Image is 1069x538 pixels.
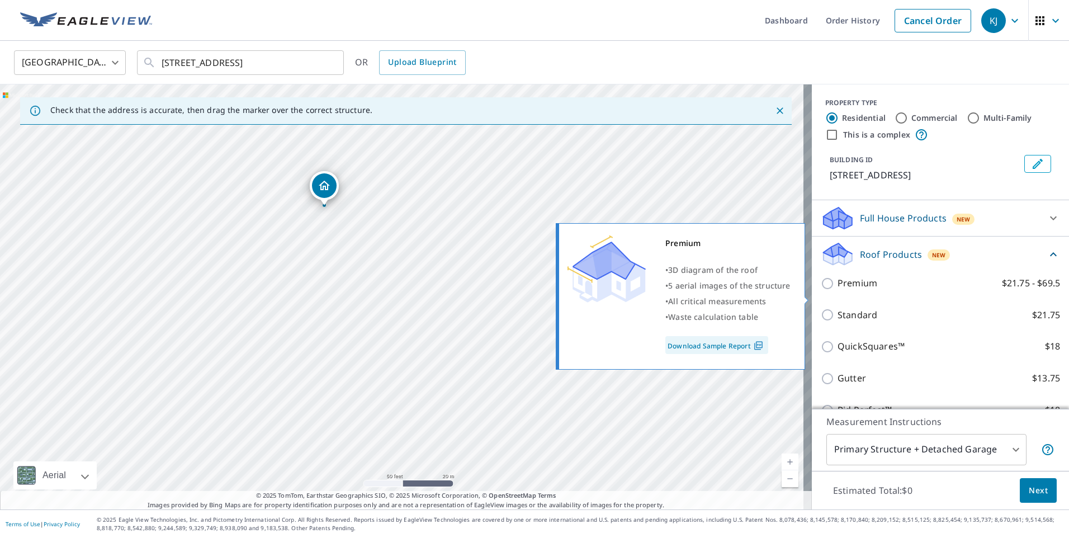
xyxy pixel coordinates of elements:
[1032,371,1060,385] p: $13.75
[751,341,766,351] img: Pdf Icon
[860,248,922,261] p: Roof Products
[821,241,1060,267] div: Roof ProductsNew
[838,276,877,290] p: Premium
[824,478,921,503] p: Estimated Total: $0
[20,12,152,29] img: EV Logo
[1045,339,1060,353] p: $18
[932,251,946,259] span: New
[13,461,97,489] div: Aerial
[665,235,791,251] div: Premium
[388,55,456,69] span: Upload Blueprint
[826,434,1027,465] div: Primary Structure + Detached Garage
[39,461,69,489] div: Aerial
[821,205,1060,232] div: Full House ProductsNew
[983,112,1032,124] label: Multi-Family
[665,309,791,325] div: •
[6,520,40,528] a: Terms of Use
[44,520,80,528] a: Privacy Policy
[665,262,791,278] div: •
[668,312,758,322] span: Waste calculation table
[981,8,1006,33] div: KJ
[843,129,910,140] label: This is a complex
[838,371,866,385] p: Gutter
[97,516,1063,532] p: © 2025 Eagle View Technologies, Inc. and Pictometry International Corp. All Rights Reserved. Repo...
[957,215,971,224] span: New
[489,491,536,499] a: OpenStreetMap
[838,403,892,417] p: Bid Perfect™
[1002,276,1060,290] p: $21.75 - $69.5
[1032,308,1060,322] p: $21.75
[842,112,886,124] label: Residential
[538,491,556,499] a: Terms
[830,155,873,164] p: BUILDING ID
[668,280,790,291] span: 5 aerial images of the structure
[665,294,791,309] div: •
[830,168,1020,182] p: [STREET_ADDRESS]
[838,308,877,322] p: Standard
[668,265,758,275] span: 3D diagram of the roof
[773,103,787,118] button: Close
[668,296,766,306] span: All critical measurements
[895,9,971,32] a: Cancel Order
[860,211,947,225] p: Full House Products
[14,47,126,78] div: [GEOGRAPHIC_DATA]
[1029,484,1048,498] span: Next
[162,47,321,78] input: Search by address or latitude-longitude
[838,339,905,353] p: QuickSquares™
[825,98,1056,108] div: PROPERTY TYPE
[379,50,465,75] a: Upload Blueprint
[567,235,646,303] img: Premium
[1024,155,1051,173] button: Edit building 1
[355,50,466,75] div: OR
[1045,403,1060,417] p: $18
[256,491,556,501] span: © 2025 TomTom, Earthstar Geographics SIO, © 2025 Microsoft Corporation, ©
[1041,443,1054,456] span: Your report will include the primary structure and a detached garage if one exists.
[826,415,1054,428] p: Measurement Instructions
[310,171,339,206] div: Dropped pin, building 1, Residential property, 1131 County Route 8 Germantown, NY 12526
[911,112,958,124] label: Commercial
[665,336,768,354] a: Download Sample Report
[782,454,798,470] a: Current Level 19, Zoom In
[50,105,372,115] p: Check that the address is accurate, then drag the marker over the correct structure.
[782,470,798,487] a: Current Level 19, Zoom Out
[6,521,80,527] p: |
[665,278,791,294] div: •
[1020,478,1057,503] button: Next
